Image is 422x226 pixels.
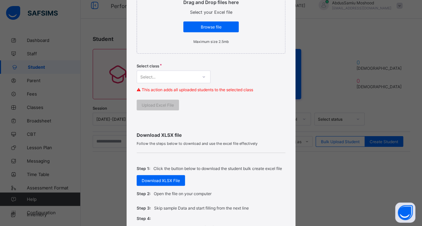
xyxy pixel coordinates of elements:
[395,203,415,223] button: Open asap
[140,70,155,83] div: Select...
[137,191,150,196] span: Step 2:
[137,87,285,92] p: ⚠ This action adds all uploaded students to the selected class
[137,132,285,138] span: Download XLSX file
[142,103,174,108] span: Upload Excel File
[153,166,282,171] p: Click the button below to download the student bulk create excel file
[154,206,249,211] p: Skip sample Data and start filling from the next line
[190,10,232,15] span: Select your Excel file
[137,141,285,146] span: Follow the steps below to download and use the excel file effectively
[193,40,229,44] small: Maximum size 2.5mb
[137,64,159,68] span: Select class
[154,191,212,196] p: Open the file on your computer
[137,166,150,171] span: Step 1:
[188,24,234,30] span: Browse file
[137,206,151,211] span: Step 3:
[137,216,151,221] span: Step 4:
[142,178,180,183] span: Download XLSX File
